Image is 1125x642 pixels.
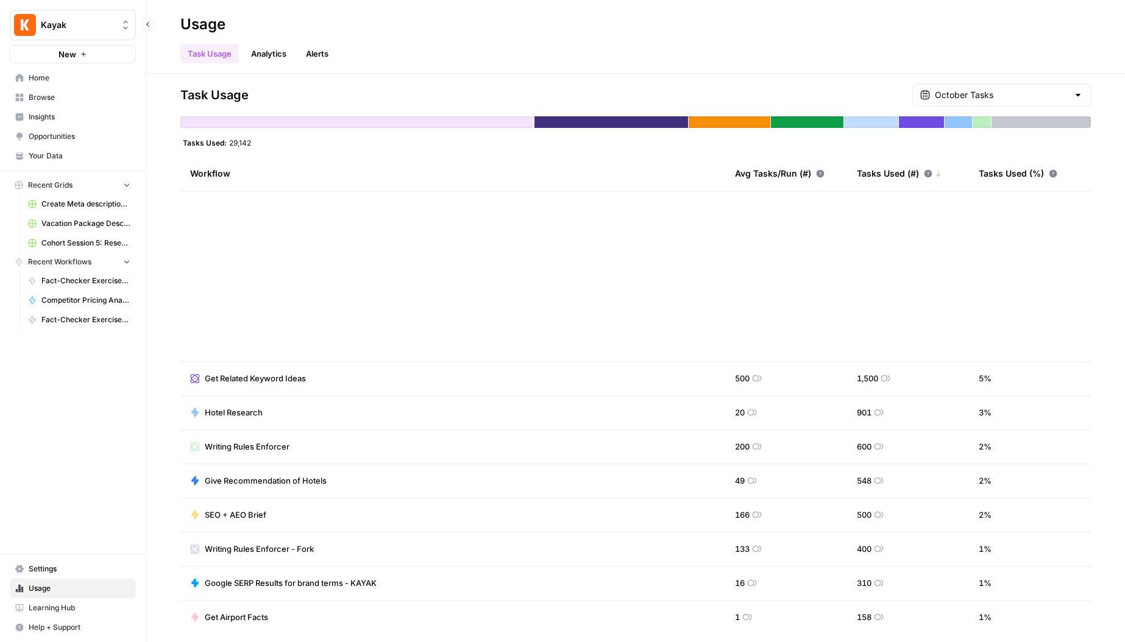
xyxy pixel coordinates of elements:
[979,157,1057,191] div: Tasks Used (%)
[205,509,266,521] span: SEO + AEO Brief
[857,440,871,453] span: 600
[979,577,992,589] span: 1 %
[23,194,136,214] a: Create Meta description ([PERSON_NAME]) Grid
[180,86,249,104] span: Task Usage
[23,233,136,253] a: Cohort Session 5: Research ([GEOGRAPHIC_DATA])
[41,218,130,229] span: Vacation Package Description Generator (Oliana) Grid (1)
[14,14,36,36] img: Kayak Logo
[979,611,992,623] span: 1 %
[29,111,130,122] span: Insights
[41,238,130,249] span: Cohort Session 5: Research ([GEOGRAPHIC_DATA])
[180,44,239,63] a: Task Usage
[10,598,136,618] a: Learning Hub
[183,138,227,147] span: Tasks Used:
[23,214,136,233] a: Vacation Package Description Generator (Oliana) Grid (1)
[10,107,136,127] a: Insights
[299,44,336,63] a: Alerts
[735,440,750,453] span: 200
[29,622,130,633] span: Help + Support
[29,602,130,613] span: Learning Hub
[857,577,871,589] span: 310
[10,559,136,579] a: Settings
[10,10,136,40] button: Workspace: Kayak
[857,543,871,555] span: 400
[29,131,130,142] span: Opportunities
[29,92,130,103] span: Browse
[190,157,715,191] div: Workflow
[10,146,136,166] a: Your Data
[979,372,992,384] span: 5 %
[29,583,130,594] span: Usage
[190,543,314,555] a: Writing Rules Enforcer - Fork
[190,509,266,521] a: SEO + AEO Brief
[857,406,871,418] span: 901
[10,579,136,598] a: Usage
[857,474,871,487] span: 548
[180,15,225,34] div: Usage
[205,406,263,418] span: Hotel Research
[29,563,130,574] span: Settings
[29,72,130,83] span: Home
[10,253,136,271] button: Recent Workflows
[59,48,76,60] span: New
[979,406,992,418] span: 3 %
[857,611,871,623] span: 158
[735,509,750,521] span: 166
[190,474,327,487] a: Give Recommendation of Hotels
[735,372,750,384] span: 500
[190,406,263,418] a: Hotel Research
[205,474,327,487] span: Give Recommendation of Hotels
[41,19,115,31] span: Kayak
[41,295,130,306] span: Competitor Pricing Analysis ([PERSON_NAME])
[23,310,136,330] a: Fact-Checker Exercises (Ola)
[244,44,294,63] a: Analytics
[205,611,268,623] span: Get Airport Facts
[41,199,130,210] span: Create Meta description ([PERSON_NAME]) Grid
[23,271,136,291] a: Fact-Checker Exercises (Oliana2)
[229,138,251,147] span: 29,142
[28,256,91,267] span: Recent Workflows
[41,275,130,286] span: Fact-Checker Exercises (Oliana2)
[935,89,1068,101] input: October Tasks
[28,180,73,191] span: Recent Grids
[10,45,136,63] button: New
[979,440,992,453] span: 2 %
[10,176,136,194] button: Recent Grids
[205,577,377,589] span: Google SERP Results for brand terms - KAYAK
[10,68,136,88] a: Home
[735,406,745,418] span: 20
[23,291,136,310] a: Competitor Pricing Analysis ([PERSON_NAME])
[41,314,130,325] span: Fact-Checker Exercises (Ola)
[190,611,268,623] a: Get Airport Facts
[979,543,992,555] span: 1 %
[979,509,992,521] span: 2 %
[735,157,825,191] div: Avg Tasks/Run (#)
[205,372,306,384] span: Get Related Keyword Ideas
[979,474,992,487] span: 2 %
[190,577,377,589] a: Google SERP Results for brand terms - KAYAK
[735,474,745,487] span: 49
[205,440,289,453] span: Writing Rules Enforcer
[857,372,878,384] span: 1,500
[735,577,745,589] span: 16
[857,157,942,191] div: Tasks Used (#)
[735,611,740,623] span: 1
[29,150,130,161] span: Your Data
[10,127,136,146] a: Opportunities
[205,543,314,555] span: Writing Rules Enforcer - Fork
[857,509,871,521] span: 500
[735,543,750,555] span: 133
[10,88,136,107] a: Browse
[10,618,136,637] button: Help + Support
